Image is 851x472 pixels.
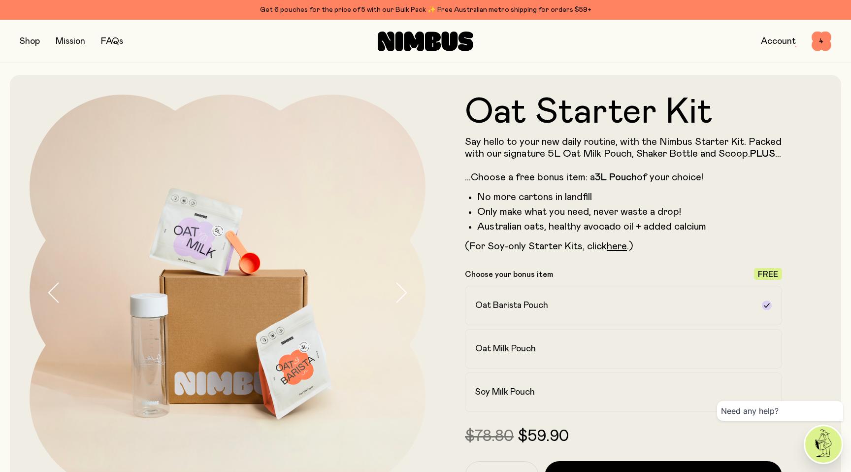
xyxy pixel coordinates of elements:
[465,240,782,252] p: (For Soy-only Starter Kits, click .)
[717,401,843,421] div: Need any help?
[20,4,831,16] div: Get 6 pouches for the price of 5 with our Bulk Pack ✨ Free Australian metro shipping for orders $59+
[101,37,123,46] a: FAQs
[607,241,627,251] a: here
[465,429,514,444] span: $78.80
[465,136,782,183] p: Say hello to your new daily routine, with the Nimbus Starter Kit. Packed with our signature 5L Oa...
[758,270,778,278] span: Free
[595,172,607,182] strong: 3L
[475,343,536,355] h2: Oat Milk Pouch
[805,426,842,463] img: agent
[761,37,796,46] a: Account
[477,191,782,203] li: No more cartons in landfill
[475,300,548,311] h2: Oat Barista Pouch
[475,386,535,398] h2: Soy Milk Pouch
[56,37,85,46] a: Mission
[465,95,782,130] h1: Oat Starter Kit
[477,206,782,218] li: Only make what you need, never waste a drop!
[609,172,637,182] strong: Pouch
[477,221,782,233] li: Australian oats, healthy avocado oil + added calcium
[750,149,775,159] strong: PLUS
[812,32,831,51] button: 4
[518,429,569,444] span: $59.90
[465,270,553,279] p: Choose your bonus item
